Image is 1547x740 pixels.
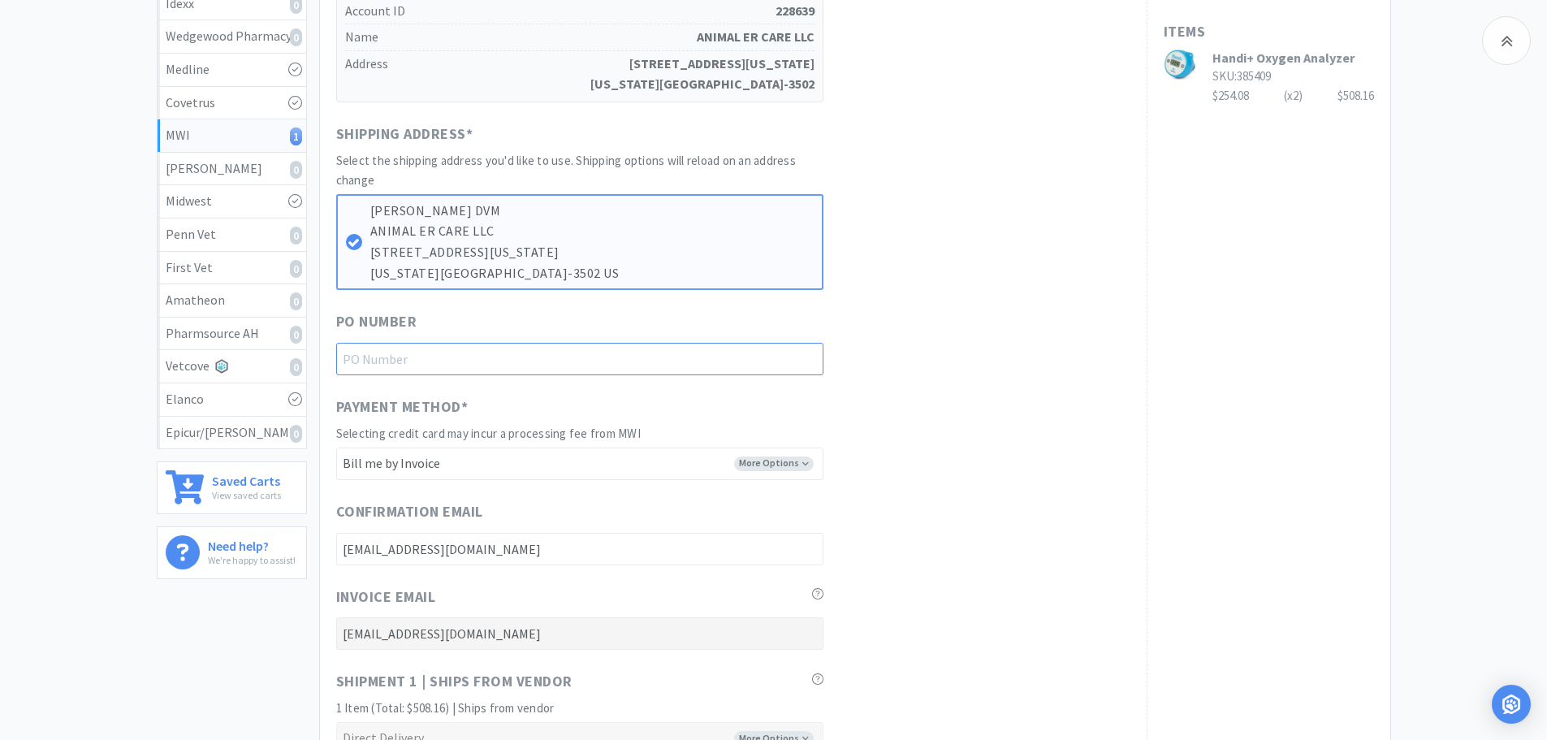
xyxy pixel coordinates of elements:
i: 0 [290,161,302,179]
span: Payment Method * [336,396,469,419]
a: [PERSON_NAME]0 [158,153,306,186]
span: 1 Item (Total: $508.16) | Ships from vendor [336,700,555,716]
h3: Handi+ Oxygen Analyzer [1212,49,1374,67]
a: Epicur/[PERSON_NAME]0 [158,417,306,449]
h5: Name [345,24,815,51]
div: (x 2 ) [1284,86,1303,106]
img: bf2ad7999cc84270810fb528703ffe09_278753.jpeg [1164,49,1196,80]
div: Elanco [166,389,298,410]
i: 0 [290,260,302,278]
a: Vetcove0 [158,350,306,383]
i: 0 [290,292,302,310]
input: Invoice Email [336,617,823,650]
input: PO Number [336,343,823,375]
a: Midwest [158,185,306,219]
div: Medline [166,59,298,80]
a: Pharmsource AH0 [158,318,306,351]
a: Elanco [158,383,306,417]
a: Saved CartsView saved carts [157,461,307,514]
i: 1 [290,128,302,145]
a: MWI1 [158,119,306,153]
div: Vetcove [166,356,298,377]
span: Shipment 1 | Ships from vendor [336,670,573,694]
span: Shipping Address * [336,123,473,146]
i: 0 [290,326,302,344]
input: Confirmation Email [336,533,823,565]
i: 0 [290,28,302,46]
p: [STREET_ADDRESS][US_STATE] [370,242,814,263]
a: Covetrus [158,87,306,120]
strong: [STREET_ADDRESS][US_STATE] [US_STATE][GEOGRAPHIC_DATA]-3502 [590,54,815,95]
p: View saved carts [212,487,281,503]
div: MWI [166,125,298,146]
a: Medline [158,54,306,87]
div: $508.16 [1337,86,1374,106]
div: Penn Vet [166,224,298,245]
strong: ANIMAL ER CARE LLC [697,27,815,48]
a: Penn Vet0 [158,219,306,252]
div: [PERSON_NAME] [166,158,298,180]
i: 0 [290,227,302,245]
span: PO Number [336,310,417,334]
div: Epicur/[PERSON_NAME] [166,422,298,444]
span: Select the shipping address you'd like to use. Shipping options will reload on an address change [336,153,796,188]
span: Invoice Email [336,586,436,609]
div: $254.08 [1212,86,1374,106]
div: Open Intercom Messenger [1492,685,1531,724]
h6: Saved Carts [212,470,281,487]
i: 0 [290,425,302,443]
a: Wedgewood Pharmacy0 [158,20,306,54]
div: First Vet [166,257,298,279]
div: Pharmsource AH [166,323,298,344]
div: Covetrus [166,93,298,114]
div: Amatheon [166,290,298,311]
p: [US_STATE][GEOGRAPHIC_DATA]-3502 US [370,263,814,284]
a: Amatheon0 [158,284,306,318]
h5: Address [345,51,815,97]
span: Confirmation Email [336,500,483,524]
p: We're happy to assist! [208,552,296,568]
p: ANIMAL ER CARE LLC [370,221,814,242]
i: 0 [290,358,302,376]
div: Wedgewood Pharmacy [166,26,298,47]
div: Midwest [166,191,298,212]
h1: Items [1164,20,1374,44]
h6: Need help? [208,535,296,552]
span: Selecting credit card may incur a processing fee from MWI [336,426,641,441]
strong: 228639 [776,1,815,22]
span: SKU: 385409 [1212,68,1271,84]
p: [PERSON_NAME] DVM [370,201,814,222]
a: First Vet0 [158,252,306,285]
